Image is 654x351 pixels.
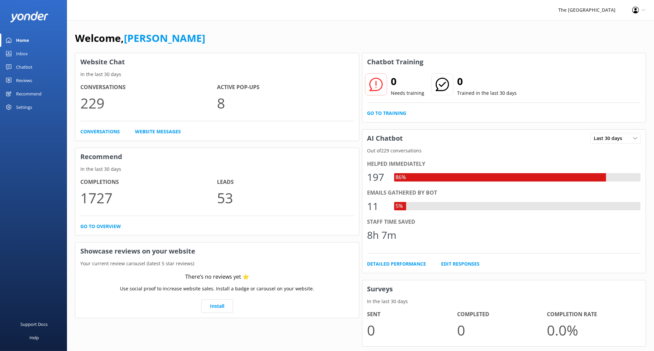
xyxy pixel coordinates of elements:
a: Go to overview [80,223,121,230]
h4: Conversations [80,83,217,92]
p: In the last 30 days [75,165,359,173]
a: Install [201,299,233,313]
h2: 0 [391,73,425,89]
p: In the last 30 days [362,298,646,305]
p: Your current review carousel (latest 5 star reviews) [75,260,359,267]
p: 1727 [80,187,217,209]
a: Website Messages [135,128,181,135]
div: 197 [367,169,387,185]
h3: Showcase reviews on your website [75,242,359,260]
div: Help [29,331,39,344]
p: 0 [367,319,457,341]
p: Trained in the last 30 days [457,89,517,97]
div: Home [16,33,29,47]
h2: 0 [457,73,517,89]
p: Out of 229 conversations [362,147,646,154]
div: Support Docs [21,318,48,331]
div: Recommend [16,87,42,100]
h4: Leads [217,178,354,187]
p: 8 [217,92,354,114]
p: 0.0 % [547,319,637,341]
p: 229 [80,92,217,114]
h3: Chatbot Training [362,53,429,71]
h4: Sent [367,310,457,319]
h3: Website Chat [75,53,359,71]
p: Use social proof to increase website sales. Install a badge or carousel on your website. [120,285,314,292]
p: In the last 30 days [75,71,359,78]
div: Helped immediately [367,160,641,168]
div: Emails gathered by bot [367,189,641,197]
a: [PERSON_NAME] [124,31,205,45]
div: Inbox [16,47,28,60]
div: 8h 7m [367,227,397,243]
h3: Recommend [75,148,359,165]
div: Staff time saved [367,218,641,226]
a: Detailed Performance [367,260,426,268]
h3: AI Chatbot [362,130,408,147]
p: Needs training [391,89,425,97]
span: Last 30 days [594,135,626,142]
div: Settings [16,100,32,114]
a: Go to Training [367,110,407,117]
div: 5% [394,202,405,211]
h4: Active Pop-ups [217,83,354,92]
div: There’s no reviews yet ⭐ [185,273,249,281]
a: Edit Responses [441,260,480,268]
div: Chatbot [16,60,32,74]
h4: Completed [457,310,547,319]
a: Conversations [80,128,120,135]
p: 53 [217,187,354,209]
h1: Welcome, [75,30,205,46]
h4: Completion Rate [547,310,637,319]
div: 11 [367,198,387,214]
h4: Completions [80,178,217,187]
div: Reviews [16,74,32,87]
div: 86% [394,173,408,182]
h3: Surveys [362,280,646,298]
p: 0 [457,319,547,341]
img: yonder-white-logo.png [10,11,49,22]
